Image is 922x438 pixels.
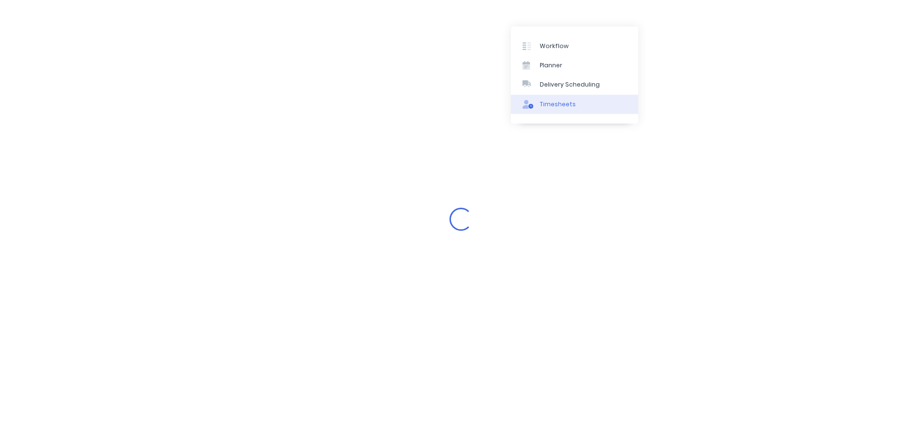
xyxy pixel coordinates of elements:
a: Planner [511,56,638,75]
div: Planner [540,61,562,70]
div: Workflow [540,42,569,50]
a: Timesheets [511,95,638,114]
a: Workflow [511,36,638,55]
a: Delivery Scheduling [511,75,638,94]
div: Delivery Scheduling [540,80,600,89]
div: Timesheets [540,100,576,109]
